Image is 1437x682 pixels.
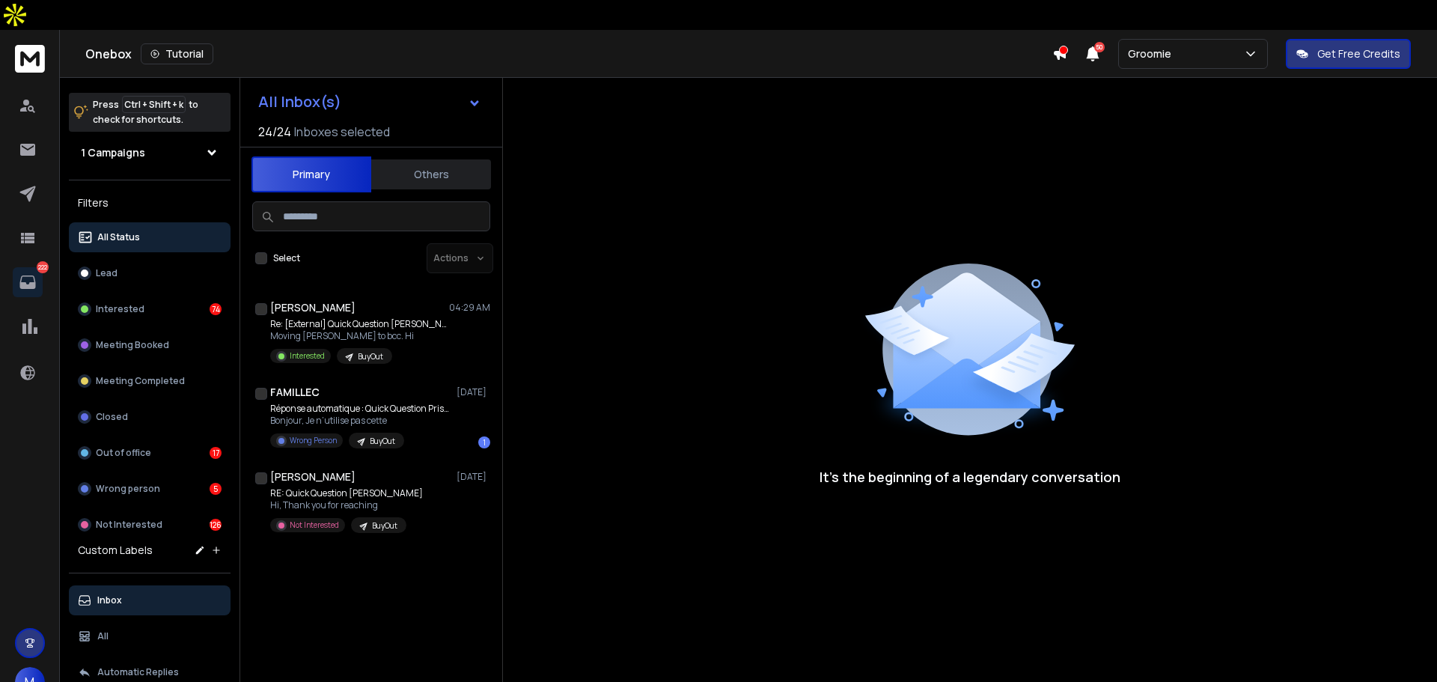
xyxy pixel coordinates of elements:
p: Wrong person [96,483,160,495]
button: Interested74 [69,294,231,324]
button: Lead [69,258,231,288]
p: BuyOut [358,351,383,362]
p: It’s the beginning of a legendary conversation [820,466,1120,487]
div: 74 [210,303,222,315]
h3: Custom Labels [78,543,153,558]
p: Moving [PERSON_NAME] to bcc. Hi [270,330,450,342]
button: Tutorial [141,43,213,64]
span: 50 [1094,42,1105,52]
p: Hi, Thank you for reaching [270,499,423,511]
h1: FAMILLEC [270,385,320,400]
button: All Status [69,222,231,252]
h3: Inboxes selected [294,123,390,141]
button: Not Interested126 [69,510,231,540]
p: Bonjour, Je n’utilise pas cette [270,415,450,427]
p: BuyOut [370,436,395,447]
p: All [97,630,109,642]
p: [DATE] [457,386,490,398]
div: Onebox [85,43,1052,64]
span: 24 / 24 [258,123,291,141]
p: Interested [290,350,325,362]
h1: [PERSON_NAME] [270,300,356,315]
p: All Status [97,231,140,243]
h1: All Inbox(s) [258,94,341,109]
p: Lead [96,267,118,279]
p: 04:29 AM [449,302,490,314]
button: Inbox [69,585,231,615]
p: 222 [37,261,49,273]
h1: 1 Campaigns [81,145,145,160]
p: Closed [96,411,128,423]
p: [DATE] [457,471,490,483]
p: Wrong Person [290,435,337,446]
p: Out of office [96,447,151,459]
p: Not Interested [290,520,339,531]
p: Not Interested [96,519,162,531]
p: Interested [96,303,144,315]
button: All [69,621,231,651]
button: Get Free Credits [1286,39,1411,69]
a: 222 [13,267,43,297]
p: Groomie [1128,46,1177,61]
div: 126 [210,519,222,531]
h3: Filters [69,192,231,213]
h1: [PERSON_NAME] [270,469,356,484]
iframe: Intercom live chat [1382,630,1418,666]
button: Others [371,158,491,191]
div: 17 [210,447,222,459]
span: Ctrl + Shift + k [122,96,186,113]
p: RE: Quick Question [PERSON_NAME] [270,487,423,499]
p: Inbox [97,594,122,606]
button: Meeting Booked [69,330,231,360]
label: Select [273,252,300,264]
p: Press to check for shortcuts. [93,97,198,127]
p: Automatic Replies [97,666,179,678]
button: Wrong person5 [69,474,231,504]
button: Out of office17 [69,438,231,468]
p: Meeting Booked [96,339,169,351]
p: Meeting Completed [96,375,185,387]
button: 1 Campaigns [69,138,231,168]
p: BuyOut [372,520,397,532]
p: Réponse automatique : Quick Question Prisca [270,403,450,415]
button: All Inbox(s) [246,87,493,117]
p: Re: [External] Quick Question [PERSON_NAME] [270,318,450,330]
div: 1 [478,436,490,448]
p: Get Free Credits [1317,46,1400,61]
button: Closed [69,402,231,432]
button: Meeting Completed [69,366,231,396]
button: Primary [251,156,371,192]
div: 5 [210,483,222,495]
